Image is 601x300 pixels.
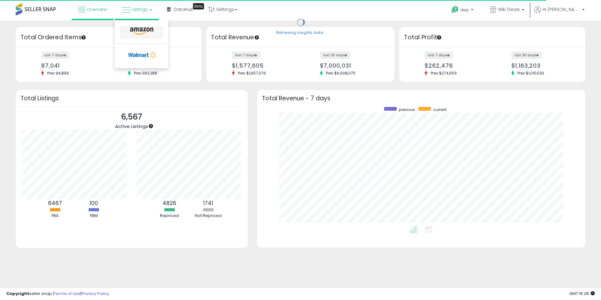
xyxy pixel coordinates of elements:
[86,6,107,13] span: Overview
[189,213,227,219] div: Not Repriced
[44,70,72,76] span: Prev: 94,899
[115,111,148,123] p: 6,567
[151,213,188,219] div: Repriced
[514,70,547,76] span: Prev: $1,010,533
[148,123,154,129] div: Tooltip anchor
[427,70,460,76] span: Prev: $274,659
[511,52,542,59] label: last 30 days
[20,33,197,42] h3: Total Ordered Items
[48,199,62,207] b: 6467
[425,52,453,59] label: last 7 days
[460,7,469,13] span: Help
[276,30,325,36] div: Retrieving insights data..
[254,35,260,40] div: Tooltip anchor
[81,35,86,40] div: Tooltip anchor
[320,52,350,59] label: last 30 days
[451,6,459,14] i: Get Help
[425,62,488,69] div: $262,476
[543,6,580,13] span: Hi [PERSON_NAME]
[174,6,194,13] span: DataHub
[498,6,520,13] span: Wiki Deals
[41,52,69,59] label: last 7 days
[235,70,269,76] span: Prev: $1,657,076
[115,123,148,130] span: Active Listings
[20,96,243,101] h3: Total Listings
[433,107,447,112] span: current
[203,199,213,207] b: 1741
[128,62,191,69] div: 411,751
[232,62,296,69] div: $1,577,605
[399,107,415,112] span: previous
[193,3,204,9] div: Tooltip anchor
[436,35,442,40] div: Tooltip anchor
[511,62,574,69] div: $1,163,203
[163,199,176,207] b: 4826
[232,52,260,59] label: last 7 days
[404,33,580,42] h3: Total Profit
[211,33,390,42] h3: Total Revenue
[90,199,98,207] b: 100
[75,213,113,219] div: FBM
[320,62,384,69] div: $7,000,031
[131,70,160,76] span: Prev: 363,288
[323,70,359,76] span: Prev: $6,008,075
[131,6,148,13] span: Listings
[534,6,585,20] a: Hi [PERSON_NAME]
[41,62,104,69] div: 87,041
[446,1,480,20] a: Help
[262,96,581,101] h3: Total Revenue - 7 days
[36,213,74,219] div: FBA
